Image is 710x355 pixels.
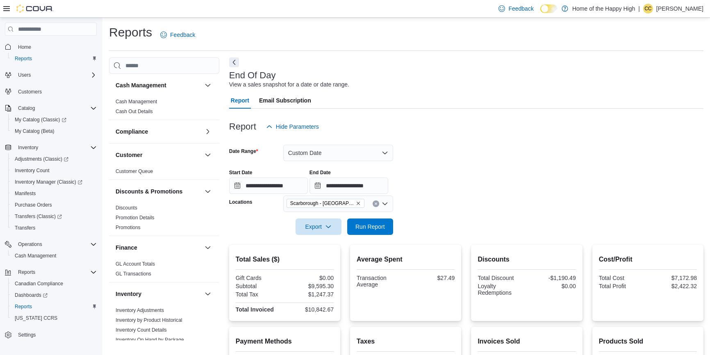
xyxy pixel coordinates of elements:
[2,239,100,250] button: Operations
[11,54,97,64] span: Reports
[11,115,70,125] a: My Catalog (Classic)
[116,317,182,323] a: Inventory by Product Historical
[8,125,100,137] button: My Catalog (Beta)
[15,267,97,277] span: Reports
[203,127,213,137] button: Compliance
[356,201,361,206] button: Remove Scarborough - Morningside Crossing - Fire & Flower from selection in this group
[11,302,97,312] span: Reports
[15,86,97,97] span: Customers
[11,290,51,300] a: Dashboards
[8,278,100,289] button: Canadian Compliance
[478,283,525,296] div: Loyalty Redemptions
[286,283,334,289] div: $9,595.30
[283,145,393,161] button: Custom Date
[309,169,331,176] label: End Date
[11,189,97,198] span: Manifests
[8,289,100,301] a: Dashboards
[116,127,148,136] h3: Compliance
[8,153,100,165] a: Adjustments (Classic)
[116,337,184,343] a: Inventory On Hand by Package
[15,70,34,80] button: Users
[18,89,42,95] span: Customers
[478,255,576,264] h2: Discounts
[15,303,32,310] span: Reports
[236,291,283,298] div: Total Tax
[116,109,153,114] a: Cash Out Details
[236,275,283,281] div: Gift Cards
[15,213,62,220] span: Transfers (Classic)
[236,306,274,313] strong: Total Invoiced
[11,189,39,198] a: Manifests
[236,255,334,264] h2: Total Sales ($)
[18,72,31,78] span: Users
[15,116,66,123] span: My Catalog (Classic)
[2,69,100,81] button: Users
[15,143,97,152] span: Inventory
[15,330,97,340] span: Settings
[203,80,213,90] button: Cash Management
[11,177,86,187] a: Inventory Manager (Classic)
[203,243,213,253] button: Finance
[599,255,697,264] h2: Cost/Profit
[11,166,53,175] a: Inventory Count
[11,251,97,261] span: Cash Management
[116,307,164,313] a: Inventory Adjustments
[109,24,152,41] h1: Reports
[15,190,36,197] span: Manifests
[11,212,97,221] span: Transfers (Classic)
[15,225,35,231] span: Transfers
[540,5,558,13] input: Dark Mode
[116,337,184,343] span: Inventory On Hand by Package
[649,283,697,289] div: $2,422.32
[229,199,253,205] label: Locations
[2,41,100,52] button: Home
[18,241,42,248] span: Operations
[116,187,201,196] button: Discounts & Promotions
[109,259,219,282] div: Finance
[357,275,404,288] div: Transaction Average
[236,283,283,289] div: Subtotal
[15,239,46,249] button: Operations
[286,291,334,298] div: $1,247.37
[11,200,97,210] span: Purchase Orders
[15,179,82,185] span: Inventory Manager (Classic)
[229,169,253,176] label: Start Date
[116,205,137,211] span: Discounts
[116,271,151,277] a: GL Transactions
[572,4,635,14] p: Home of the Happy High
[15,253,56,259] span: Cash Management
[109,166,219,180] div: Customer
[309,177,388,194] input: Press the down key to open a popover containing a calendar.
[18,269,35,275] span: Reports
[300,218,337,235] span: Export
[116,81,201,89] button: Cash Management
[15,292,48,298] span: Dashboards
[116,214,155,221] span: Promotion Details
[116,327,167,333] a: Inventory Count Details
[287,199,364,208] span: Scarborough - Morningside Crossing - Fire & Flower
[259,92,311,109] span: Email Subscription
[203,150,213,160] button: Customer
[15,70,97,80] span: Users
[11,279,66,289] a: Canadian Compliance
[116,215,155,221] a: Promotion Details
[8,176,100,188] a: Inventory Manager (Classic)
[649,275,697,281] div: $7,172.98
[286,275,334,281] div: $0.00
[599,337,697,346] h2: Products Sold
[11,223,97,233] span: Transfers
[382,200,388,207] button: Open list of options
[15,280,63,287] span: Canadian Compliance
[116,127,201,136] button: Compliance
[11,313,97,323] span: Washington CCRS
[11,126,97,136] span: My Catalog (Beta)
[15,315,57,321] span: [US_STATE] CCRS
[116,224,141,231] span: Promotions
[357,255,455,264] h2: Average Spent
[8,312,100,324] button: [US_STATE] CCRS
[11,279,97,289] span: Canadian Compliance
[2,142,100,153] button: Inventory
